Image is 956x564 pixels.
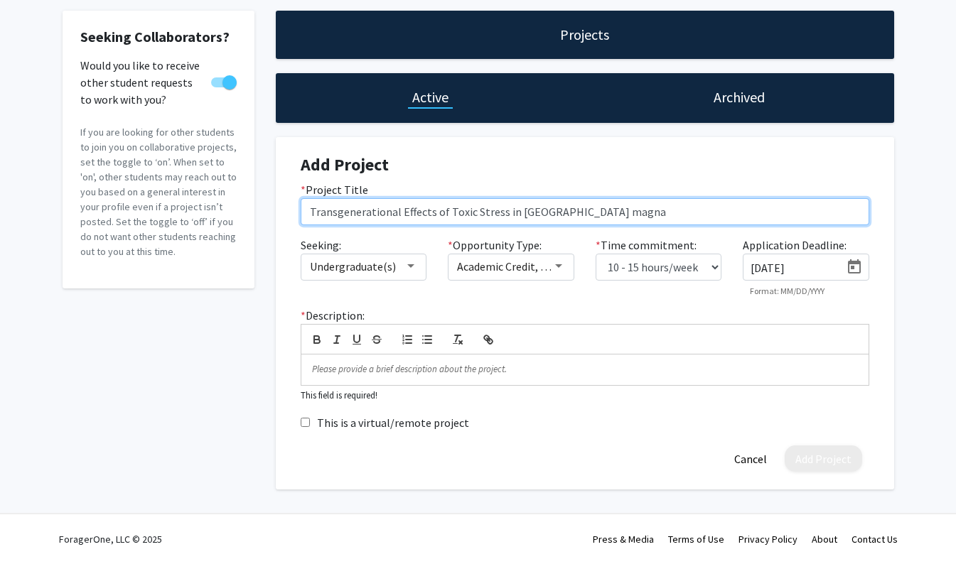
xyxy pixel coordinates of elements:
[560,25,609,45] h1: Projects
[59,514,162,564] div: ForagerOne, LLC © 2025
[301,237,341,254] label: Seeking:
[812,533,837,546] a: About
[596,237,697,254] label: Time commitment:
[80,125,237,259] p: If you are looking for other students to join you on collaborative projects, set the toggle to ‘o...
[785,445,862,472] button: Add Project
[668,533,724,546] a: Terms of Use
[724,445,778,472] button: Cancel
[840,254,869,280] button: Open calendar
[80,28,237,45] h2: Seeking Collaborators?
[457,259,589,273] span: Academic Credit, Volunteer
[750,286,825,296] mat-hint: Format: MM/DD/YYYY
[301,389,377,401] small: This field is required!
[412,87,449,107] h1: Active
[301,153,389,175] strong: Add Project
[448,237,542,254] label: Opportunity Type:
[743,237,847,254] label: Application Deadline:
[317,414,469,431] label: This is a virtual/remote project
[593,533,654,546] a: Press & Media
[301,307,365,324] label: Description:
[739,533,797,546] a: Privacy Policy
[301,181,368,198] label: Project Title
[852,533,898,546] a: Contact Us
[80,57,205,108] span: Would you like to receive other student requests to work with you?
[11,500,60,553] iframe: Chat
[714,87,765,107] h1: Archived
[310,259,396,273] span: Undergraduate(s)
